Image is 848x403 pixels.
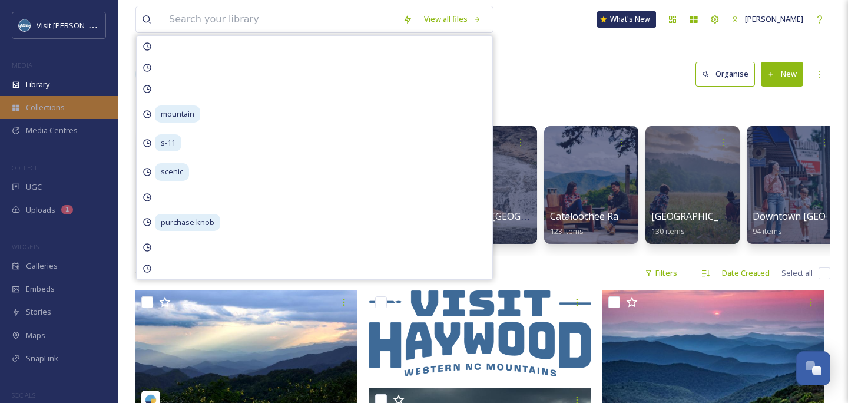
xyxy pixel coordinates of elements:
[695,62,761,86] a: Organise
[155,105,200,123] span: mountain
[61,205,73,214] div: 1
[695,62,755,86] button: Organise
[155,134,181,151] span: s-11
[550,226,584,236] span: 123 items
[761,62,803,86] button: New
[781,267,813,279] span: Select all
[26,353,58,364] span: SnapLink
[550,210,634,223] span: Cataloochee Ranch
[651,226,685,236] span: 130 items
[26,306,51,318] span: Stories
[369,290,591,376] img: Visit Haywood Logo BLUE.png
[12,163,37,172] span: COLLECT
[26,181,42,193] span: UGC
[716,262,776,285] div: Date Created
[449,211,587,236] a: Bubbling [GEOGRAPHIC_DATA]76 items
[12,242,39,251] span: WIDGETS
[745,14,803,24] span: [PERSON_NAME]
[26,125,78,136] span: Media Centres
[796,351,830,385] button: Open Chat
[12,61,32,70] span: MEDIA
[12,391,35,399] span: SOCIALS
[37,19,111,31] span: Visit [PERSON_NAME]
[26,260,58,272] span: Galleries
[597,11,656,28] a: What's New
[639,262,683,285] div: Filters
[26,283,55,295] span: Embeds
[135,267,159,279] span: 93 file s
[163,6,397,32] input: Search your library
[155,163,189,180] span: scenic
[651,210,746,223] span: [GEOGRAPHIC_DATA]
[155,214,220,231] span: purchase knob
[26,204,55,216] span: Uploads
[26,102,65,113] span: Collections
[550,211,634,236] a: Cataloochee Ranch123 items
[449,210,587,223] span: Bubbling [GEOGRAPHIC_DATA]
[19,19,31,31] img: images.png
[651,211,746,236] a: [GEOGRAPHIC_DATA]130 items
[26,330,45,341] span: Maps
[726,8,809,31] a: [PERSON_NAME]
[26,79,49,90] span: Library
[418,8,487,31] a: View all files
[753,226,782,236] span: 94 items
